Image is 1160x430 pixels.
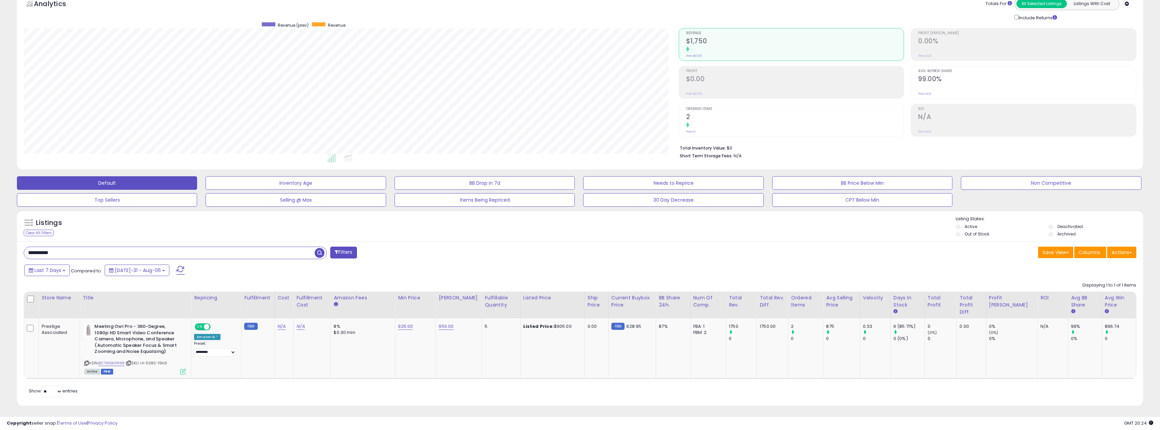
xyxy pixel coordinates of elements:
[680,143,1131,152] li: $0
[989,323,1037,330] div: 0%
[42,323,75,336] div: Prestige Associated
[989,336,1037,342] div: 0%
[686,37,904,46] h2: $1,750
[439,294,479,301] div: [PERSON_NAME]
[17,176,197,190] button: Default
[918,92,931,96] small: Prev: N/A
[1071,309,1075,315] small: Avg BB Share.
[7,420,118,427] div: seller snap | |
[959,323,980,330] div: 0.00
[485,294,517,309] div: Fulfillable Quantity
[1057,231,1076,237] label: Archived
[42,294,77,301] div: Store Name
[1040,323,1063,330] div: N/A
[918,75,1136,84] h2: 99.00%
[959,294,983,316] div: Total Profit Diff.
[760,294,785,309] div: Total Rev. Diff.
[791,294,820,309] div: Ordered Items
[1071,336,1102,342] div: 0%
[772,193,952,207] button: CPT Below Min
[1082,282,1136,289] div: Displaying 1 to 1 of 1 items
[83,294,188,301] div: Title
[126,360,167,366] span: | SKU: IA-538S-19H3
[1124,420,1153,426] span: 2025-08-15 20:24 GMT
[29,388,78,394] span: Show: entries
[1057,224,1083,229] label: Deactivated
[893,294,922,309] div: Days In Stock
[278,294,291,301] div: Cost
[686,75,904,84] h2: $0.00
[863,294,888,301] div: Velocity
[686,31,904,35] span: Revenue
[729,323,757,330] div: 1750
[84,369,100,375] span: All listings currently available for purchase on Amazon
[686,54,702,58] small: Prev: $0.00
[826,323,860,330] div: 875
[194,294,238,301] div: Repricing
[893,323,925,330] div: 6 (85.71%)
[1105,336,1136,342] div: 0
[583,176,763,190] button: Needs to Reprice
[334,323,390,330] div: 8%
[626,323,641,330] span: 928.95
[35,267,61,274] span: Last 7 Days
[729,294,754,309] div: Total Rev.
[296,323,304,330] a: N/A
[194,334,220,340] div: Amazon AI *
[1105,309,1109,315] small: Avg Win Price.
[893,336,925,342] div: 0 (0%)
[588,294,606,309] div: Ship Price
[583,193,763,207] button: 30 Day Decrease
[893,309,898,315] small: Days In Stock.
[918,113,1136,122] h2: N/A
[686,69,904,73] span: Profit
[330,247,357,258] button: Filters
[334,294,392,301] div: Amazon Fees
[395,176,575,190] button: BB Drop in 7d
[588,323,603,330] div: 0.00
[1040,294,1065,301] div: ROI
[989,294,1035,309] div: Profit [PERSON_NAME]
[523,294,582,301] div: Listed Price
[523,323,579,330] div: $905.00
[611,323,625,330] small: FBM
[918,107,1136,111] span: ROI
[772,176,952,190] button: BB Price Below Min
[729,336,757,342] div: 0
[395,193,575,207] button: Items Being Repriced
[210,324,220,330] span: OFF
[956,216,1143,222] p: Listing States:
[278,22,309,28] span: Revenue (prev)
[989,330,998,335] small: (0%)
[1079,249,1100,256] span: Columns
[611,294,653,309] div: Current Buybox Price
[918,31,1136,35] span: Profit [PERSON_NAME]
[194,341,236,357] div: Preset:
[296,294,328,309] div: Fulfillment Cost
[24,230,54,236] div: Clear All Filters
[826,336,860,342] div: 0
[928,323,957,330] div: 0
[928,294,954,309] div: Total Profit
[398,294,433,301] div: Min Price
[1074,247,1106,258] button: Columns
[686,113,904,122] h2: 2
[1107,247,1136,258] button: Actions
[693,323,721,330] div: FBA: 1
[1038,247,1073,258] button: Save View
[686,130,696,134] small: Prev: 0
[826,294,857,309] div: Avg Selling Price
[244,323,257,330] small: FBM
[760,323,783,330] div: 1750.00
[328,22,345,28] span: Revenue
[84,323,93,337] img: 31cAW9xtZlL._SL40_.jpg
[918,130,931,134] small: Prev: N/A
[334,301,338,308] small: Amazon Fees.
[1105,323,1136,330] div: 896.74
[1071,323,1102,330] div: 99%
[680,145,726,151] b: Total Inventory Value:
[84,323,186,374] div: ASIN:
[918,54,931,58] small: Prev: N/A
[523,323,554,330] b: Listed Price:
[334,330,390,336] div: $0.30 min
